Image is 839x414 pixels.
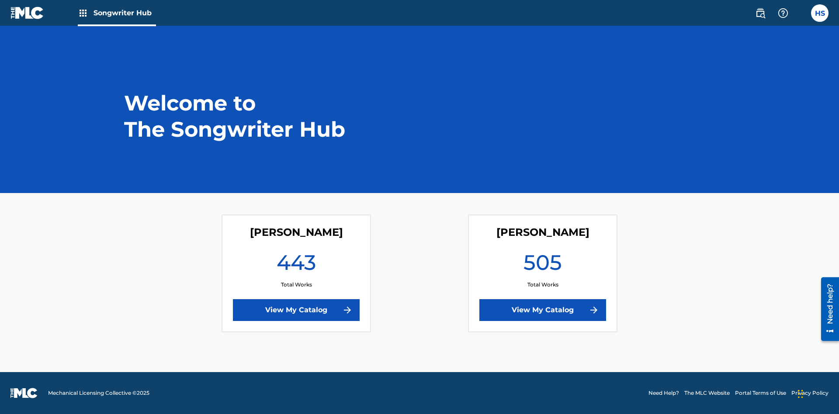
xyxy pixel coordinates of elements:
[774,4,792,22] div: Help
[233,299,360,321] a: View My Catalog
[755,8,766,18] img: search
[797,9,806,17] div: Notifications
[94,8,156,18] span: Songwriter Hub
[527,281,558,289] p: Total Works
[791,389,829,397] a: Privacy Policy
[795,372,839,414] iframe: Chat Widget
[281,281,312,289] p: Total Works
[798,381,803,407] div: Drag
[815,274,839,345] iframe: Resource Center
[479,299,606,321] a: View My Catalog
[778,8,788,18] img: help
[648,389,679,397] a: Need Help?
[10,7,44,19] img: MLC Logo
[78,8,88,18] img: Top Rightsholders
[277,249,316,281] h1: 443
[589,305,599,315] img: f7272a7cc735f4ea7f67.svg
[752,4,769,22] a: Public Search
[48,389,149,397] span: Mechanical Licensing Collective © 2025
[496,226,589,239] h4: Lorna Singerton
[811,4,829,22] div: User Menu
[124,90,347,142] h1: Welcome to The Songwriter Hub
[524,249,562,281] h1: 505
[684,389,730,397] a: The MLC Website
[250,226,343,239] h4: Toby Songwriter
[10,388,38,398] img: logo
[342,305,353,315] img: f7272a7cc735f4ea7f67.svg
[735,389,786,397] a: Portal Terms of Use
